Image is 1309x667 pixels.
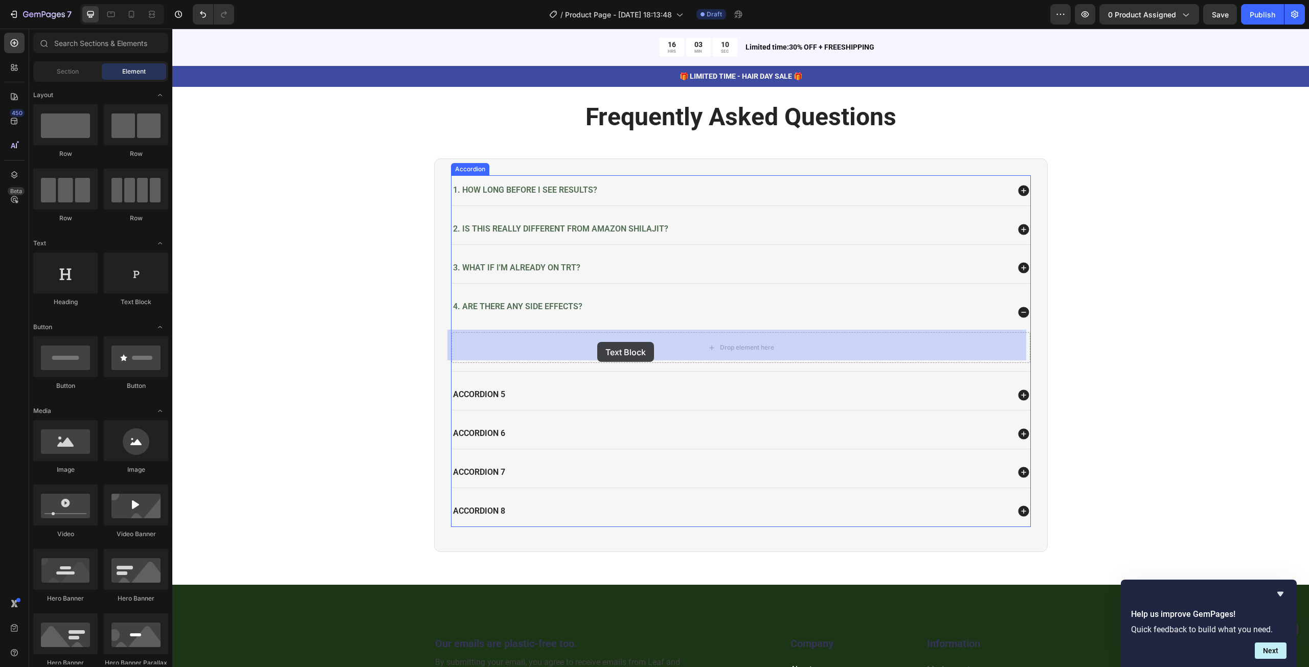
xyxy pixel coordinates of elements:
span: Draft [707,10,722,19]
span: Toggle open [152,87,168,103]
span: 0 product assigned [1108,9,1176,20]
div: Help us improve GemPages! [1131,588,1287,659]
div: Beta [8,187,25,195]
div: Image [33,465,98,474]
span: Element [122,67,146,76]
div: Video Banner [104,530,168,539]
h2: Help us improve GemPages! [1131,608,1287,620]
div: Row [33,214,98,223]
span: Layout [33,90,53,100]
button: Publish [1241,4,1284,25]
iframe: Design area [172,29,1309,667]
div: 450 [10,109,25,117]
div: Button [104,381,168,390]
span: Button [33,323,52,332]
span: Toggle open [152,235,168,251]
div: Row [33,149,98,158]
button: 0 product assigned [1099,4,1199,25]
span: Product Page - [DATE] 18:13:48 [565,9,672,20]
div: Button [33,381,98,390]
span: Toggle open [152,319,168,335]
div: Publish [1250,9,1275,20]
div: Row [104,214,168,223]
div: Heading [33,297,98,307]
span: Section [57,67,79,76]
p: 7 [67,8,72,20]
div: Row [104,149,168,158]
span: Save [1212,10,1229,19]
button: Hide survey [1274,588,1287,600]
div: Text Block [104,297,168,307]
span: Media [33,406,51,416]
span: Text [33,239,46,248]
p: Quick feedback to build what you need. [1131,625,1287,634]
div: Hero Banner [104,594,168,603]
input: Search Sections & Elements [33,33,168,53]
button: 7 [4,4,76,25]
div: Undo/Redo [193,4,234,25]
button: Save [1203,4,1237,25]
span: Toggle open [152,403,168,419]
div: Hero Banner [33,594,98,603]
button: Next question [1255,642,1287,659]
div: Video [33,530,98,539]
span: / [560,9,563,20]
div: Image [104,465,168,474]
